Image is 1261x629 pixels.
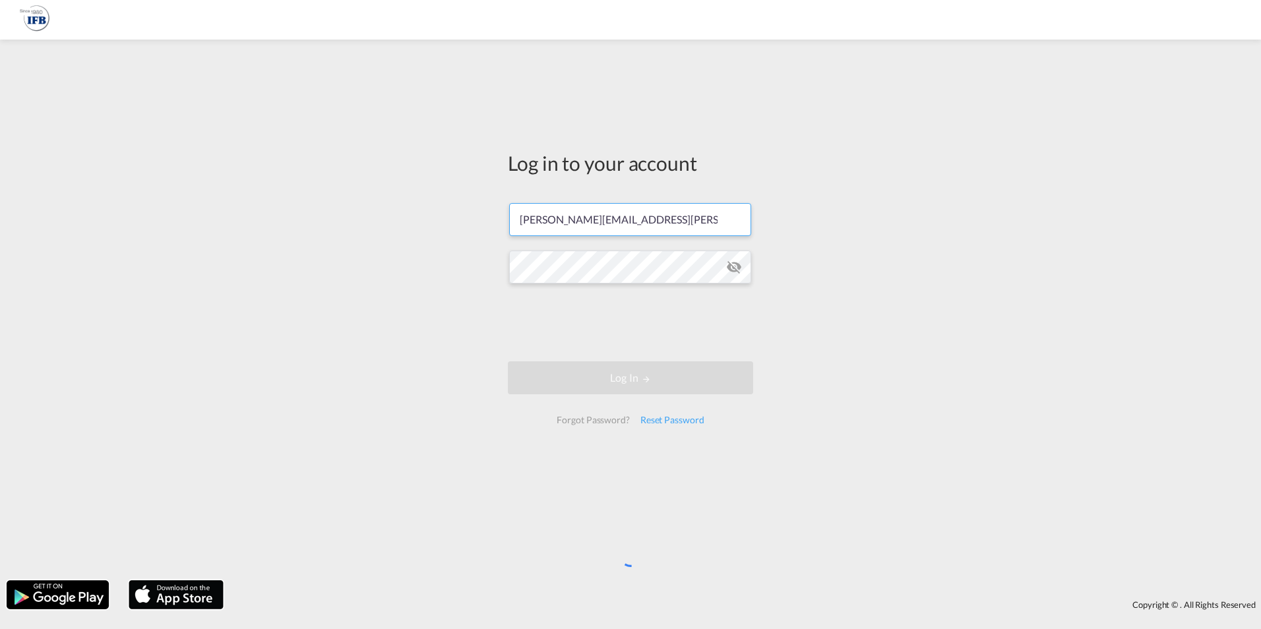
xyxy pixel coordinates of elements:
div: Forgot Password? [551,408,634,432]
img: google.png [5,579,110,611]
img: 1f261f00256b11eeaf3d89493e6660f9.png [20,5,49,35]
md-icon: icon-eye-off [726,259,742,275]
img: apple.png [127,579,225,611]
div: Copyright © . All Rights Reserved [230,593,1261,616]
input: Enter email/phone number [509,203,751,236]
div: Log in to your account [508,149,753,177]
iframe: reCAPTCHA [530,297,731,348]
button: LOGIN [508,361,753,394]
div: Reset Password [635,408,710,432]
